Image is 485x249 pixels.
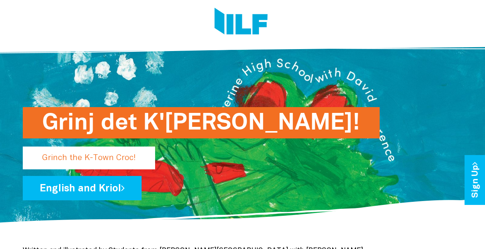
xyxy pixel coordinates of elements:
[23,176,142,200] a: English and Kriol
[215,8,268,37] img: Logo
[23,151,341,157] a: Grinj det K'[PERSON_NAME]!
[23,147,155,169] p: Grinch the K-Town Croc!
[42,107,360,138] h1: Grinj det K'[PERSON_NAME]!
